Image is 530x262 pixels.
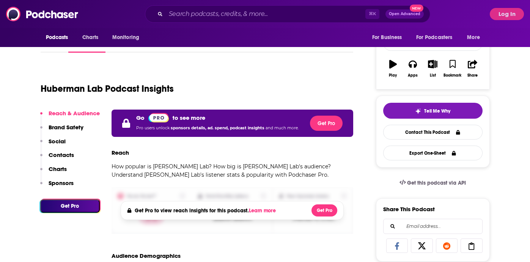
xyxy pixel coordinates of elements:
[171,126,266,130] span: sponsors details, ad. spend, podcast insights
[436,238,458,253] a: Share on Reddit
[49,138,66,145] p: Social
[383,206,435,213] h3: Share This Podcast
[372,32,402,43] span: For Business
[46,32,68,43] span: Podcasts
[136,114,145,121] p: Go
[389,12,420,16] span: Open Advanced
[410,5,423,12] span: New
[40,110,100,124] button: Reach & Audience
[40,179,74,193] button: Sponsors
[40,165,67,179] button: Charts
[367,30,412,45] button: open menu
[385,9,424,19] button: Open AdvancedNew
[310,116,343,131] button: Get Pro
[135,207,278,214] h4: Get Pro to view reach insights for this podcast.
[383,219,483,234] div: Search followers
[249,208,278,214] button: Learn more
[386,238,408,253] a: Share on Facebook
[6,7,79,21] img: Podchaser - Follow, Share and Rate Podcasts
[424,108,450,114] span: Tell Me Why
[444,73,461,78] div: Bookmark
[383,55,403,82] button: Play
[145,5,430,23] div: Search podcasts, credits, & more...
[411,30,464,45] button: open menu
[40,199,100,213] button: Get Pro
[49,179,74,187] p: Sponsors
[462,30,489,45] button: open menu
[423,55,442,82] button: List
[112,32,139,43] span: Monitoring
[393,174,472,192] a: Get this podcast via API
[49,110,100,117] p: Reach & Audience
[461,238,483,253] a: Copy Link
[107,30,149,45] button: open menu
[173,114,205,121] p: to see more
[112,149,129,156] h3: Reach
[40,124,83,138] button: Brand Safety
[136,122,299,134] p: Pro users unlock and much more.
[112,162,354,179] p: How popular is [PERSON_NAME] Lab? How big is [PERSON_NAME] Lab's audience? Understand [PERSON_NAM...
[411,238,433,253] a: Share on X/Twitter
[40,138,66,152] button: Social
[403,55,423,82] button: Apps
[443,55,462,82] button: Bookmark
[148,113,169,122] a: Pro website
[416,32,453,43] span: For Podcasters
[408,73,418,78] div: Apps
[490,8,524,20] button: Log In
[383,146,483,160] button: Export One-Sheet
[389,73,397,78] div: Play
[112,252,181,259] h3: Audience Demographics
[49,165,67,173] p: Charts
[383,125,483,140] a: Contact This Podcast
[383,103,483,119] button: tell me why sparkleTell Me Why
[41,83,174,94] h1: Huberman Lab Podcast Insights
[462,55,482,82] button: Share
[390,219,476,234] input: Email address...
[40,151,74,165] button: Contacts
[49,151,74,158] p: Contacts
[407,180,466,186] span: Get this podcast via API
[311,204,337,217] button: Get Pro
[365,9,379,19] span: ⌘ K
[49,124,83,131] p: Brand Safety
[430,73,436,78] div: List
[148,113,169,122] img: Podchaser Pro
[41,30,78,45] button: open menu
[467,32,480,43] span: More
[166,8,365,20] input: Search podcasts, credits, & more...
[467,73,478,78] div: Share
[415,108,421,114] img: tell me why sparkle
[77,30,103,45] a: Charts
[82,32,99,43] span: Charts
